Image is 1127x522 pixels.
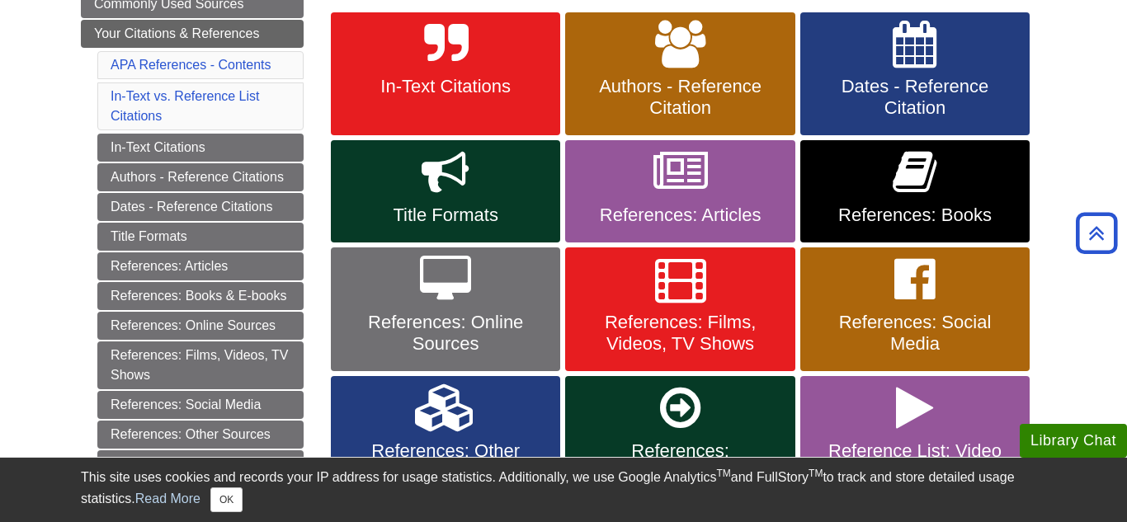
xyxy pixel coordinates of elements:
a: APA References - Contents [111,58,271,72]
a: References: Secondary/Indirect Sources [97,450,304,498]
a: References: Articles [97,252,304,280]
span: References: Books [813,205,1017,226]
a: Authors - Reference Citations [97,163,304,191]
a: Read More [135,491,200,506]
a: References: Films, Videos, TV Shows [565,247,795,371]
a: References: Films, Videos, TV Shows [97,341,304,389]
span: References: Social Media [813,312,1017,355]
a: In-Text vs. Reference List Citations [111,89,260,123]
a: Dates - Reference Citations [97,193,304,221]
a: References: Online Sources [97,312,304,340]
button: Close [210,487,243,512]
span: References: Online Sources [343,312,548,355]
span: Title Formats [343,205,548,226]
span: References: Other Sources [343,440,548,483]
a: References: Books & E-books [97,282,304,310]
span: References: Articles [578,205,782,226]
a: Title Formats [331,140,560,242]
span: References: Secondary/Indirect Sources [578,440,782,505]
a: References: Social Media [97,391,304,419]
div: This site uses cookies and records your IP address for usage statistics. Additionally, we use Goo... [81,468,1046,512]
a: References: Other Sources [97,421,304,449]
span: Reference List: Video Tutorials [813,440,1017,483]
span: In-Text Citations [343,76,548,97]
a: References: Articles [565,140,795,242]
a: References: Social Media [800,247,1030,371]
span: Authors - Reference Citation [578,76,782,119]
a: Dates - Reference Citation [800,12,1030,136]
a: Title Formats [97,223,304,251]
sup: TM [716,468,730,479]
sup: TM [809,468,823,479]
a: In-Text Citations [97,134,304,162]
a: Reference List: Video Tutorials [800,376,1030,521]
button: Library Chat [1020,424,1127,458]
a: Authors - Reference Citation [565,12,795,136]
a: In-Text Citations [331,12,560,136]
a: Back to Top [1070,222,1123,244]
a: References: Online Sources [331,247,560,371]
a: References: Books [800,140,1030,242]
span: References: Films, Videos, TV Shows [578,312,782,355]
a: References: Other Sources [331,376,560,521]
span: Dates - Reference Citation [813,76,1017,119]
span: Your Citations & References [94,26,259,40]
a: Your Citations & References [81,20,304,48]
a: References: Secondary/Indirect Sources [565,376,795,521]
